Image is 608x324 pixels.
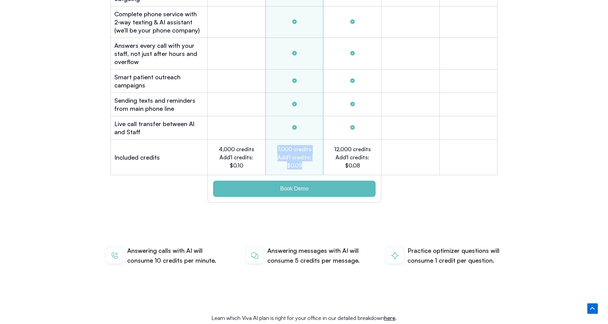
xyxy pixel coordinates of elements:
[114,73,204,89] h2: Smart patient outreach campaigns
[114,10,204,34] h2: Complete phone service with 2-way texting & AI assistant (we’ll be your phone company)
[218,145,255,169] h2: 4,000 credits Add'l credits: $0.10
[127,246,224,266] p: Answering calls with AI will consume 10 credits per minute.
[213,181,376,197] a: Book Demo
[114,96,204,113] h2: Sending texts and reminders from main phone line
[334,145,371,169] h2: 12,000 credits Add'l credits: $0.08
[114,120,204,136] h2: Live call transfer between Al and Staff
[280,186,309,191] span: Book Demo
[384,315,395,321] a: here
[114,41,204,66] h2: Answers every call with your staff, not just after hours and overflow
[276,145,313,169] h2: 7,000 credits Add'l credits: $0.09
[267,246,364,266] p: Answering messages with AI will consume 5 credits per message.
[114,153,160,161] h2: Included credits
[407,246,504,266] p: Practice optimizer questions will consume 1 credit per question.
[104,313,504,322] p: Learn which Viva AI plan is right for your office in our detailed breakdown .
